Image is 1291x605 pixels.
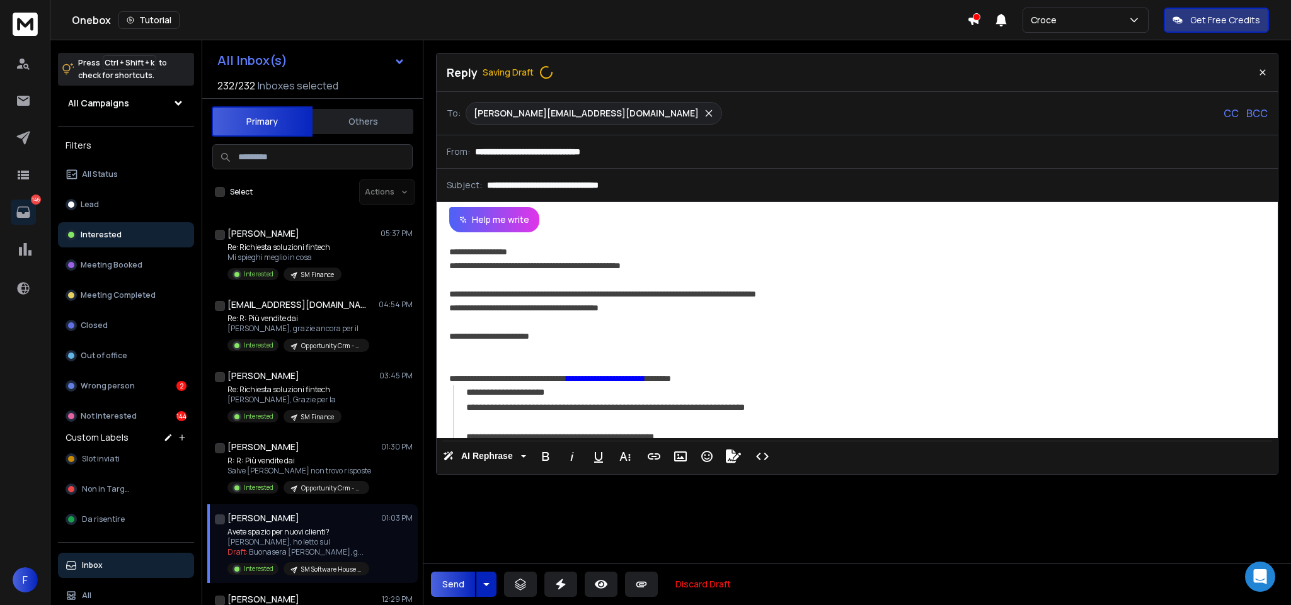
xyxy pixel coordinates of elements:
p: [PERSON_NAME][EMAIL_ADDRESS][DOMAIN_NAME] [474,107,699,120]
p: 146 [31,195,41,205]
p: Inbox [82,560,103,570]
button: Inbox [58,553,194,578]
span: Draft: [227,546,248,557]
p: [PERSON_NAME], ho letto sul [227,537,369,547]
p: CC [1224,106,1239,121]
p: 01:03 PM [381,513,413,523]
span: 232 / 232 [217,78,255,93]
h1: [PERSON_NAME] [227,370,299,382]
p: Interested [244,341,273,350]
p: Re: Richiesta soluzioni fintech [227,242,341,252]
p: 12:29 PM [382,594,413,604]
p: Re: Richiesta soluzioni fintech [227,385,341,395]
p: BCC [1246,106,1268,121]
span: Saving Draft [483,65,556,80]
a: 146 [11,200,36,225]
p: Interested [244,412,273,421]
span: Non in Target [82,484,132,494]
p: 03:45 PM [379,371,413,381]
button: Closed [58,313,194,338]
p: Interested [81,230,122,240]
p: All Status [82,169,118,179]
button: Primary [212,106,313,137]
p: 05:37 PM [381,229,413,239]
button: All Campaigns [58,91,194,116]
h1: [EMAIL_ADDRESS][DOMAIN_NAME] [227,298,366,311]
button: Code View [750,444,774,469]
h1: [PERSON_NAME] [227,441,299,453]
p: SM Finance [301,412,334,422]
p: Interested [244,269,273,279]
h3: Custom Labels [66,431,129,444]
p: Closed [81,320,108,331]
p: Get Free Credits [1190,14,1260,26]
p: R: R: Più vendite dai [227,456,371,466]
button: F [13,567,38,592]
p: SM Finance [301,270,334,280]
p: Out of office [81,351,127,361]
p: Interested [244,483,273,492]
h3: Filters [58,137,194,154]
p: Salve [PERSON_NAME] non trovo risposte [227,466,371,476]
button: Interested [58,222,194,247]
span: Da risentire [82,514,125,524]
button: Da risentire [58,507,194,532]
p: Interested [244,564,273,574]
div: 144 [176,411,186,421]
button: Get Free Credits [1164,8,1269,33]
p: Meeting Booked [81,260,142,270]
p: Opportunity Crm - arredamento ottobre [301,483,362,493]
p: To: [447,107,461,120]
p: 01:30 PM [381,442,413,452]
span: Buonasera [PERSON_NAME], g ... [249,546,364,557]
button: Lead [58,192,194,217]
button: All Status [58,162,194,187]
button: More Text [613,444,637,469]
p: Press to check for shortcuts. [78,57,167,82]
p: SM Software House & IT - ottobre [301,565,362,574]
button: Not Interested144 [58,404,194,429]
h3: Inboxes selected [258,78,338,93]
p: Croce [1031,14,1062,26]
button: Non in Target [58,477,194,502]
button: Help me write [449,207,539,232]
p: Subject: [447,179,482,191]
p: Meeting Completed [81,290,156,300]
button: All Inbox(s) [207,48,415,73]
h1: All Inbox(s) [217,54,287,67]
button: Wrong person2 [58,373,194,399]
button: Signature [721,444,745,469]
button: Insert Image (Ctrl+P) [668,444,692,469]
span: Ctrl + Shift + k [103,55,156,70]
p: Avete spazio per nuovi clienti? [227,527,369,537]
button: AI Rephrase [440,444,529,469]
p: Lead [81,200,99,210]
p: Reply [447,64,478,81]
p: Not Interested [81,411,137,421]
p: Opportunity Crm - arredamento ottobre [301,341,362,351]
p: Mi spieghi meglio in cosa [227,252,341,263]
h1: [PERSON_NAME] [227,227,299,240]
button: Meeting Completed [58,283,194,308]
p: Re: R: Più vendite dai [227,314,369,324]
button: Slot inviati [58,446,194,472]
span: AI Rephrase [459,451,515,461]
label: Select [230,187,253,197]
p: [PERSON_NAME], grazie ancora per il [227,324,369,334]
button: Discard Draft [665,572,741,597]
button: Meeting Booked [58,252,194,278]
div: Onebox [72,11,967,29]
button: Tutorial [118,11,180,29]
h1: All Campaigns [68,97,129,110]
div: 2 [176,381,186,391]
button: Send [431,572,475,597]
span: Slot inviati [82,454,120,464]
button: Others [313,108,413,135]
p: [PERSON_NAME], Grazie per la [227,395,341,405]
button: Out of office [58,343,194,368]
button: Emoticons [695,444,719,469]
button: Underline (Ctrl+U) [587,444,611,469]
p: All [82,591,91,601]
